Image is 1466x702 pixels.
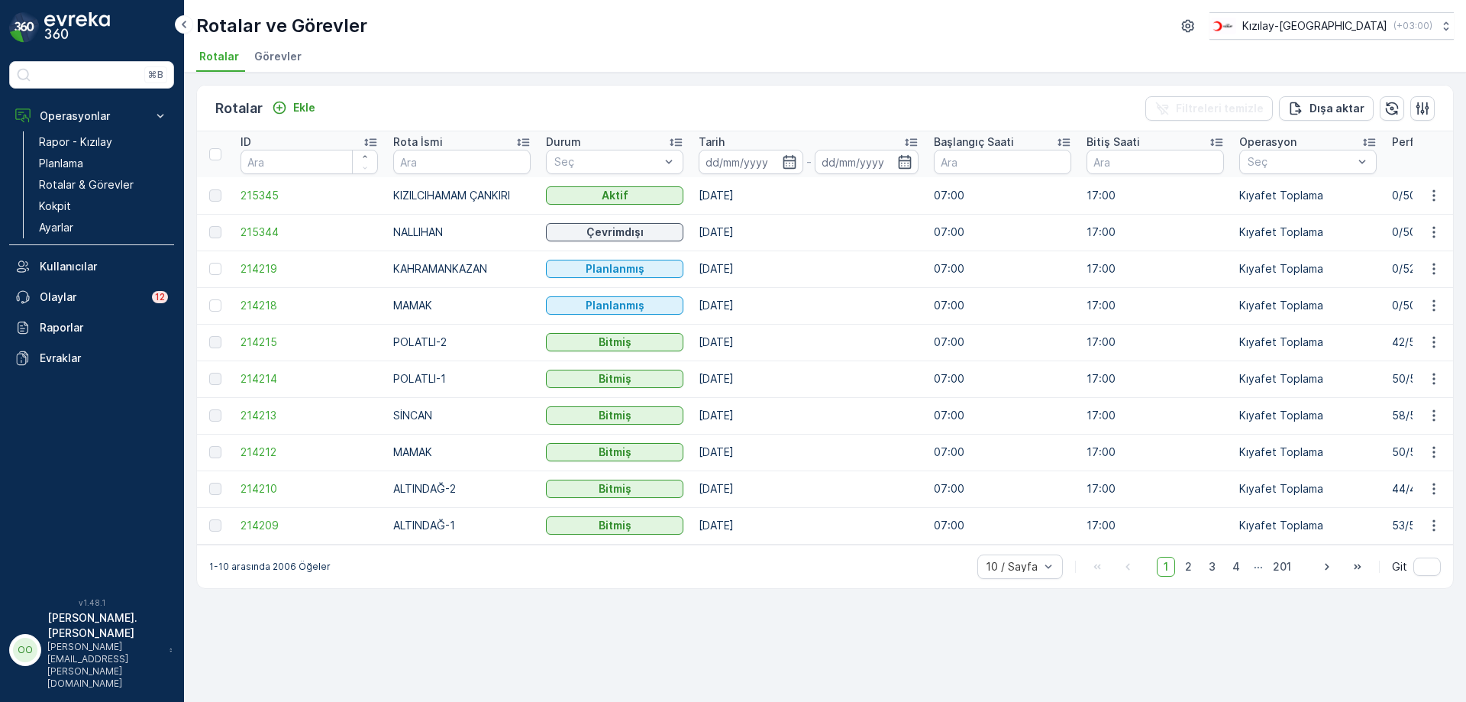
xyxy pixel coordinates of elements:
[209,299,221,312] div: Toggle Row Selected
[196,14,367,38] p: Rotalar ve Görevler
[40,351,168,366] p: Evraklar
[39,134,112,150] p: Rapor - Kızılay
[926,471,1079,507] td: 07:00
[926,434,1079,471] td: 07:00
[926,507,1079,544] td: 07:00
[209,373,221,385] div: Toggle Row Selected
[241,188,378,203] a: 215345
[546,443,683,461] button: Bitmiş
[209,446,221,458] div: Toggle Row Selected
[209,483,221,495] div: Toggle Row Selected
[209,519,221,532] div: Toggle Row Selected
[1232,251,1384,287] td: Kıyafet Toplama
[1079,214,1232,251] td: 17:00
[599,518,631,533] p: Bitmiş
[806,153,812,171] p: -
[1248,154,1353,170] p: Seç
[1209,12,1454,40] button: Kızılay-[GEOGRAPHIC_DATA](+03:00)
[546,406,683,425] button: Bitmiş
[546,370,683,388] button: Bitmiş
[1232,434,1384,471] td: Kıyafet Toplama
[33,153,174,174] a: Planlama
[1178,557,1199,577] span: 2
[934,134,1014,150] p: Başlangıç Saati
[1079,251,1232,287] td: 17:00
[1232,287,1384,324] td: Kıyafet Toplama
[1232,361,1384,397] td: Kıyafet Toplama
[599,445,631,460] p: Bitmiş
[241,335,378,350] a: 214215
[386,434,538,471] td: MAMAK
[599,371,631,387] p: Bitmiş
[386,287,538,324] td: MAMAK
[546,516,683,535] button: Bitmiş
[1392,134,1453,150] p: Performans
[1239,134,1296,150] p: Operasyon
[1079,471,1232,507] td: 17:00
[209,263,221,275] div: Toggle Row Selected
[926,214,1079,251] td: 07:00
[691,397,926,434] td: [DATE]
[546,480,683,498] button: Bitmiş
[1232,214,1384,251] td: Kıyafet Toplama
[691,214,926,251] td: [DATE]
[599,335,631,350] p: Bitmiş
[699,150,803,174] input: dd/mm/yyyy
[1232,471,1384,507] td: Kıyafet Toplama
[393,150,531,174] input: Ara
[241,518,378,533] a: 214209
[39,199,71,214] p: Kokpit
[209,189,221,202] div: Toggle Row Selected
[209,561,331,573] p: 1-10 arasında 2006 Öğeler
[554,154,660,170] p: Seç
[13,638,37,662] div: OO
[546,134,581,150] p: Durum
[926,177,1079,214] td: 07:00
[1232,324,1384,361] td: Kıyafet Toplama
[691,361,926,397] td: [DATE]
[241,445,378,460] span: 214212
[1232,397,1384,434] td: Kıyafet Toplama
[1079,361,1232,397] td: 17:00
[699,134,725,150] p: Tarih
[1254,557,1263,577] p: ...
[39,220,73,235] p: Ayarlar
[1232,507,1384,544] td: Kıyafet Toplama
[9,251,174,282] a: Kullanıcılar
[209,336,221,348] div: Toggle Row Selected
[33,196,174,217] a: Kokpit
[393,134,443,150] p: Rota İsmi
[47,610,162,641] p: [PERSON_NAME].[PERSON_NAME]
[1266,557,1298,577] span: 201
[1079,324,1232,361] td: 17:00
[1232,177,1384,214] td: Kıyafet Toplama
[1145,96,1273,121] button: Filtreleri temizle
[691,324,926,361] td: [DATE]
[241,481,378,497] a: 214210
[39,156,83,171] p: Planlama
[1087,150,1224,174] input: Ara
[215,98,263,119] p: Rotalar
[386,471,538,507] td: ALTINDAĞ-2
[546,333,683,351] button: Bitmiş
[546,186,683,205] button: Aktif
[40,259,168,274] p: Kullanıcılar
[546,223,683,241] button: Çevrimdışı
[586,225,644,240] p: Çevrimdışı
[1279,96,1374,121] button: Dışa aktar
[155,291,165,303] p: 12
[40,290,143,305] p: Olaylar
[9,12,40,43] img: logo
[293,100,315,115] p: Ekle
[209,226,221,238] div: Toggle Row Selected
[241,371,378,387] a: 214214
[546,260,683,278] button: Planlanmış
[39,177,134,192] p: Rotalar & Görevler
[926,397,1079,434] td: 07:00
[40,108,144,124] p: Operasyonlar
[386,324,538,361] td: POLATLI-2
[586,261,644,277] p: Planlanmış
